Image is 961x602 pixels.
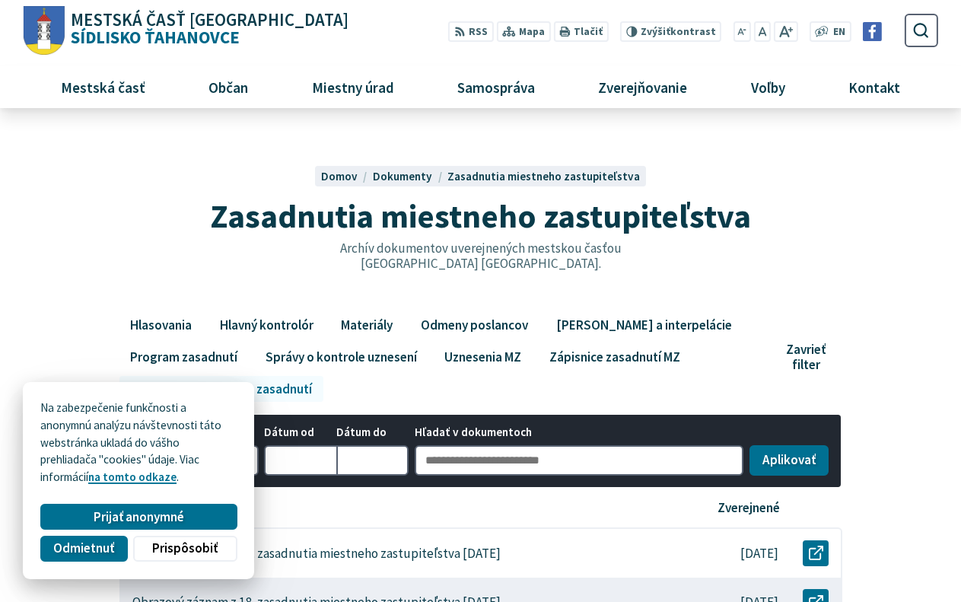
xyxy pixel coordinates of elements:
[119,312,203,338] a: Hlasovania
[336,445,409,476] input: Dátum do
[53,540,114,556] span: Odmietnuť
[71,11,348,29] span: Mestská časť [GEOGRAPHIC_DATA]
[409,312,539,338] a: Odmeny poslancov
[469,24,488,40] span: RSS
[415,426,744,439] span: Hľadať v dokumentoch
[23,6,65,56] img: Prejsť na domovskú stránku
[545,312,743,338] a: [PERSON_NAME] a interpelácie
[574,26,603,38] span: Tlačiť
[306,66,399,107] span: Miestny úrad
[40,536,127,562] button: Odmietnuť
[863,22,882,41] img: Prejsť na Facebook stránku
[415,445,744,476] input: Hľadať v dokumentoch
[55,66,151,107] span: Mestská časť
[119,344,249,370] a: Program zasadnutí
[519,24,545,40] span: Mapa
[641,25,670,38] span: Zvýšiť
[538,344,691,370] a: Zápisnice zasadnutí MZ
[88,470,177,484] a: na tomto odkaze
[740,546,778,562] p: [DATE]
[152,540,218,556] span: Prispôsobiť
[829,24,849,40] a: EN
[776,342,842,373] button: Zavrieť filter
[40,504,237,530] button: Prijať anonymné
[447,169,640,183] a: Zasadnutia miestneho zastupiteľstva
[434,344,533,370] a: Uznesenia MZ
[496,21,550,42] a: Mapa
[823,66,926,107] a: Kontakt
[749,445,829,476] button: Aplikovať
[843,66,906,107] span: Kontakt
[307,240,654,272] p: Archív dokumentov uverejnených mestskou časťou [GEOGRAPHIC_DATA] [GEOGRAPHIC_DATA].
[451,66,540,107] span: Samospráva
[132,546,501,562] p: Obrazový záznam z 19. zasadnutia miestneho zastupiteľstva [DATE]
[264,445,336,476] input: Dátum od
[725,66,811,107] a: Voľby
[133,536,237,562] button: Prispôsobiť
[119,376,323,402] a: Záznamy a prenosy zo zasadnutí
[774,21,797,42] button: Zväčšiť veľkosť písma
[593,66,693,107] span: Zverejňovanie
[203,66,254,107] span: Občan
[264,426,336,439] span: Dátum od
[65,11,348,46] span: Sídlisko Ťahanovce
[23,6,348,56] a: Logo Sídlisko Ťahanovce, prejsť na domovskú stránku.
[321,169,373,183] a: Domov
[94,509,184,525] span: Prijať anonymné
[330,312,404,338] a: Materiály
[786,342,826,373] span: Zavrieť filter
[336,426,409,439] span: Dátum do
[285,66,419,107] a: Miestny úrad
[321,169,358,183] span: Domov
[718,500,780,516] p: Zverejnené
[254,344,428,370] a: Správy o kontrole uznesení
[431,66,561,107] a: Samospráva
[373,169,447,183] a: Dokumenty
[754,21,771,42] button: Nastaviť pôvodnú veľkosť písma
[35,66,171,107] a: Mestská časť
[183,66,274,107] a: Občan
[745,66,791,107] span: Voľby
[373,169,432,183] span: Dokumenty
[733,21,752,42] button: Zmenšiť veľkosť písma
[620,21,721,42] button: Zvýšiťkontrast
[40,400,237,486] p: Na zabezpečenie funkčnosti a anonymnú analýzu návštevnosti táto webstránka ukladá do vášho prehli...
[553,21,608,42] button: Tlačiť
[833,24,845,40] span: EN
[208,312,324,338] a: Hlavný kontrolór
[448,21,493,42] a: RSS
[641,26,716,38] span: kontrast
[210,195,751,237] span: Zasadnutia miestneho zastupiteľstva
[572,66,713,107] a: Zverejňovanie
